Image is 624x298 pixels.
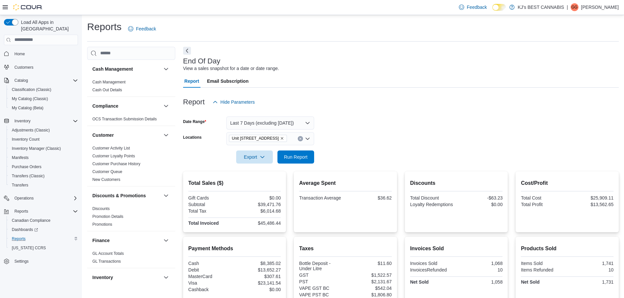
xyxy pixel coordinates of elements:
a: OCS Transaction Submission Details [92,117,157,121]
button: Adjustments (Classic) [7,126,81,135]
a: GL Account Totals [92,251,124,256]
div: Customer [87,144,175,186]
h2: Total Sales ($) [188,179,281,187]
a: [US_STATE] CCRS [9,244,48,252]
span: Dashboards [12,227,38,232]
div: $39,471.76 [236,202,281,207]
span: Purchase Orders [12,164,42,169]
span: Transfers (Classic) [9,172,78,180]
a: Inventory Count [9,135,42,143]
strong: Net Sold [521,279,539,285]
label: Date Range [183,119,206,124]
div: Loyalty Redemptions [410,202,455,207]
h3: Compliance [92,103,118,109]
div: GST [299,272,344,278]
div: Cash [188,261,233,266]
h2: Invoices Sold [410,245,503,253]
button: Purchase Orders [7,162,81,171]
div: Debit [188,267,233,272]
span: Adjustments (Classic) [9,126,78,134]
a: Purchase Orders [9,163,44,171]
div: $2,131.67 [347,279,392,284]
strong: Total Invoiced [188,220,219,226]
span: Reports [12,236,26,241]
div: $0.00 [236,195,281,201]
button: Transfers [7,181,81,190]
span: Discounts [92,206,110,211]
img: Cova [13,4,43,10]
button: Transfers (Classic) [7,171,81,181]
span: Classification (Classic) [12,87,51,92]
div: 10 [569,267,614,272]
div: 1,068 [458,261,502,266]
div: $11.60 [347,261,392,266]
button: Inventory [12,117,33,125]
span: GL Transactions [92,259,121,264]
div: View a sales snapshot for a date or date range. [183,65,279,72]
h1: Reports [87,20,122,33]
a: Cash Out Details [92,88,122,92]
span: My Catalog (Beta) [12,105,44,111]
span: Inventory Count [12,137,40,142]
p: [PERSON_NAME] [581,3,619,11]
span: Hide Parameters [220,99,255,105]
button: Catalog [1,76,81,85]
span: Inventory [14,118,30,124]
strong: Net Sold [410,279,429,285]
div: Discounts & Promotions [87,205,175,231]
span: Transfers (Classic) [12,173,45,179]
button: Hide Parameters [210,96,257,109]
div: $542.04 [347,286,392,291]
span: My Catalog (Beta) [9,104,78,112]
span: Export [240,150,269,164]
span: Inventory Manager (Classic) [9,145,78,152]
div: Items Sold [521,261,566,266]
h2: Products Sold [521,245,614,253]
div: 1,058 [458,279,502,285]
div: InvoicesRefunded [410,267,455,272]
span: Customer Purchase History [92,161,141,167]
a: Settings [12,257,31,265]
button: Compliance [162,102,170,110]
a: Cash Management [92,80,125,84]
a: Customer Queue [92,169,122,174]
a: Promotion Details [92,214,123,219]
span: Home [12,50,78,58]
h3: Report [183,98,205,106]
span: Adjustments (Classic) [12,128,50,133]
button: My Catalog (Classic) [7,94,81,103]
span: Cash Out Details [92,87,122,93]
div: Cashback [188,287,233,292]
div: Total Tax [188,208,233,214]
button: Classification (Classic) [7,85,81,94]
button: Clear input [298,136,303,141]
span: Catalog [14,78,28,83]
div: Invoices Sold [410,261,455,266]
button: Cash Management [92,66,161,72]
span: Transfers [12,183,28,188]
p: KJ's BEST CANNABIS [518,3,564,11]
a: Discounts [92,206,110,211]
div: Total Discount [410,195,455,201]
span: Canadian Compliance [12,218,50,223]
a: Home [12,50,28,58]
button: [US_STATE] CCRS [7,243,81,253]
h2: Payment Methods [188,245,281,253]
span: My Catalog (Classic) [9,95,78,103]
a: Transfers [9,181,31,189]
span: Customers [12,63,78,71]
h2: Taxes [299,245,392,253]
a: Feedback [125,22,159,35]
span: Transfers [9,181,78,189]
div: Bottle Deposit - Under Litre [299,261,344,271]
div: $13,652.27 [236,267,281,272]
span: Reports [14,209,28,214]
div: $0.00 [236,287,281,292]
button: Operations [12,194,36,202]
div: 1,731 [569,279,614,285]
span: Manifests [12,155,28,160]
div: $25,909.11 [569,195,614,201]
button: Reports [1,207,81,216]
span: New Customers [92,177,120,182]
button: Cash Management [162,65,170,73]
